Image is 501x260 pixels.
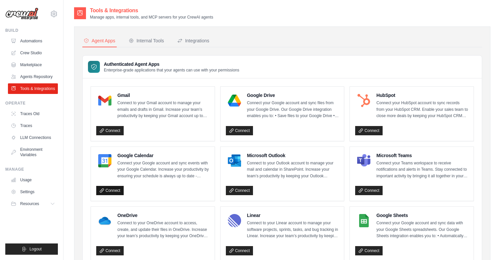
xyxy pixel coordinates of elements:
[226,246,253,255] a: Connect
[247,100,339,119] p: Connect your Google account and sync files from your Google Drive. Our Google Drive integration e...
[228,154,241,167] img: Microsoft Outlook Logo
[117,100,209,119] p: Connect to your Gmail account to manage your emails and drafts in Gmail. Increase your team’s pro...
[355,126,383,135] a: Connect
[8,48,58,58] a: Crew Studio
[90,15,213,20] p: Manage apps, internal tools, and MCP servers for your CrewAI agents
[177,37,209,44] div: Integrations
[376,160,468,180] p: Connect your Teams workspace to receive notifications and alerts in Teams. Stay connected to impo...
[96,186,124,195] a: Connect
[376,152,468,159] h4: Microsoft Teams
[376,212,468,219] h4: Google Sheets
[247,92,339,99] h4: Google Drive
[228,94,241,107] img: Google Drive Logo
[117,160,209,180] p: Connect your Google account and sync events with your Google Calendar. Increase your productivity...
[247,152,339,159] h4: Microsoft Outlook
[376,220,468,239] p: Connect your Google account and sync data with your Google Sheets spreadsheets. Our Google Sheets...
[8,120,58,131] a: Traces
[104,67,239,73] p: Enterprise-grade applications that your agents can use with your permissions
[226,126,253,135] a: Connect
[8,71,58,82] a: Agents Repository
[247,220,339,239] p: Connect to your Linear account to manage your software projects, sprints, tasks, and bug tracking...
[82,35,117,47] button: Agent Apps
[355,246,383,255] a: Connect
[98,94,111,107] img: Gmail Logo
[117,152,209,159] h4: Google Calendar
[117,92,209,99] h4: Gmail
[8,132,58,143] a: LLM Connections
[357,214,370,227] img: Google Sheets Logo
[8,83,58,94] a: Tools & Integrations
[357,94,370,107] img: HubSpot Logo
[228,214,241,227] img: Linear Logo
[96,246,124,255] a: Connect
[8,175,58,185] a: Usage
[8,144,58,160] a: Environment Variables
[8,198,58,209] button: Resources
[96,126,124,135] a: Connect
[29,246,42,252] span: Logout
[8,60,58,70] a: Marketplace
[104,61,239,67] h3: Authenticated Agent Apps
[20,201,39,206] span: Resources
[357,154,370,167] img: Microsoft Teams Logo
[8,36,58,46] a: Automations
[247,212,339,219] h4: Linear
[98,154,111,167] img: Google Calendar Logo
[5,8,38,20] img: Logo
[8,187,58,197] a: Settings
[98,214,111,227] img: OneDrive Logo
[5,243,58,255] button: Logout
[127,35,165,47] button: Internal Tools
[376,100,468,119] p: Connect your HubSpot account to sync records from your HubSpot CRM. Enable your sales team to clo...
[5,167,58,172] div: Manage
[5,101,58,106] div: Operate
[117,220,209,239] p: Connect to your OneDrive account to access, create, and update their files in OneDrive. Increase ...
[226,186,253,195] a: Connect
[90,7,213,15] h2: Tools & Integrations
[117,212,209,219] h4: OneDrive
[176,35,211,47] button: Integrations
[376,92,468,99] h4: HubSpot
[355,186,383,195] a: Connect
[8,108,58,119] a: Traces Old
[129,37,164,44] div: Internal Tools
[5,28,58,33] div: Build
[247,160,339,180] p: Connect to your Outlook account to manage your mail and calendar in SharePoint. Increase your tea...
[84,37,115,44] div: Agent Apps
